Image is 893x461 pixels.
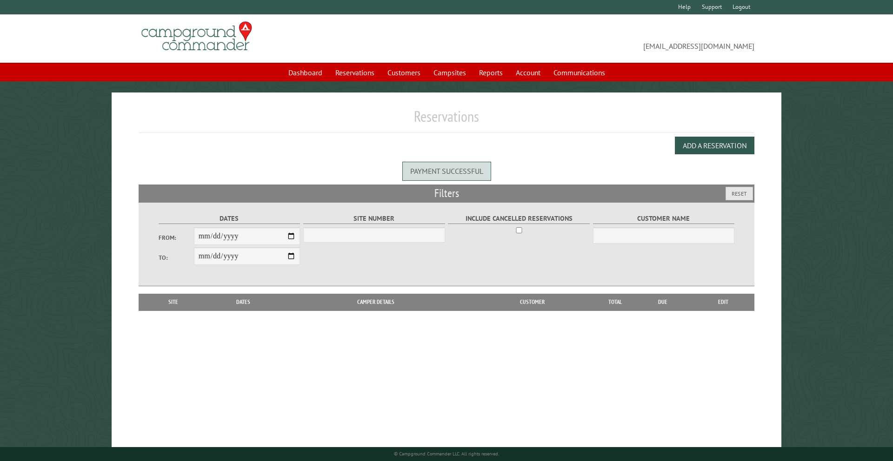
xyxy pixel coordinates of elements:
span: [EMAIL_ADDRESS][DOMAIN_NAME] [446,26,754,52]
th: Site [143,294,204,310]
label: Include Cancelled Reservations [448,213,590,224]
button: Reset [726,187,753,200]
img: Campground Commander [139,18,255,54]
a: Account [510,64,546,81]
a: Reports [473,64,508,81]
a: Reservations [330,64,380,81]
th: Camper Details [283,294,468,310]
div: Payment successful [402,162,491,180]
h2: Filters [139,184,755,202]
th: Dates [204,294,283,310]
small: © Campground Commander LLC. All rights reserved. [394,451,499,457]
button: Add a Reservation [675,137,754,154]
label: Customer Name [593,213,735,224]
label: To: [159,253,194,262]
a: Communications [548,64,611,81]
th: Due [633,294,692,310]
th: Edit [692,294,755,310]
th: Total [596,294,633,310]
a: Customers [382,64,426,81]
th: Customer [468,294,596,310]
label: Dates [159,213,300,224]
a: Dashboard [283,64,328,81]
h1: Reservations [139,107,755,133]
label: Site Number [303,213,445,224]
a: Campsites [428,64,472,81]
label: From: [159,233,194,242]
